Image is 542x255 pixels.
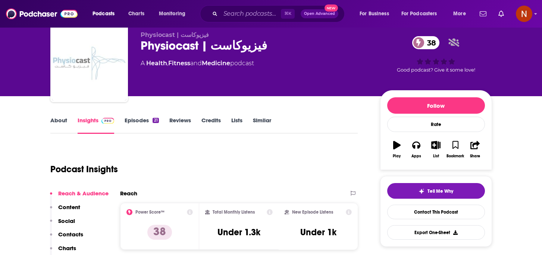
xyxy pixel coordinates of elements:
button: Content [50,204,80,217]
button: Open AdvancedNew [301,9,338,18]
p: Reach & Audience [58,190,109,197]
p: 38 [147,225,172,240]
p: Charts [58,245,76,252]
a: Show notifications dropdown [477,7,489,20]
a: Credits [201,117,221,134]
div: Apps [411,154,421,158]
button: open menu [354,8,398,20]
a: Contact This Podcast [387,205,485,219]
a: Medicine [202,60,230,67]
input: Search podcasts, credits, & more... [220,8,281,20]
a: Lists [231,117,242,134]
button: open menu [154,8,195,20]
a: Reviews [169,117,191,134]
button: Show profile menu [516,6,532,22]
h1: Podcast Insights [50,164,118,175]
span: For Business [360,9,389,19]
a: Charts [123,8,149,20]
a: About [50,117,67,134]
a: Fitness [168,60,190,67]
a: InsightsPodchaser Pro [78,117,115,134]
img: User Profile [516,6,532,22]
button: Contacts [50,231,83,245]
span: Charts [128,9,144,19]
div: Search podcasts, credits, & more... [207,5,352,22]
span: , [167,60,168,67]
span: Good podcast? Give it some love! [397,67,475,73]
h3: Under 1k [300,227,336,238]
span: For Podcasters [401,9,437,19]
span: ⌘ K [281,9,295,19]
span: Monitoring [159,9,185,19]
div: 38Good podcast? Give it some love! [380,31,492,78]
a: Similar [253,117,271,134]
span: Tell Me Why [427,188,453,194]
a: Show notifications dropdown [495,7,507,20]
div: Play [393,154,401,158]
button: Bookmark [446,136,465,163]
span: Podcasts [93,9,115,19]
button: open menu [397,8,448,20]
span: More [453,9,466,19]
p: Social [58,217,75,224]
button: Share [465,136,485,163]
button: open menu [448,8,475,20]
a: Episodes21 [125,117,159,134]
a: Health [146,60,167,67]
p: Content [58,204,80,211]
a: 38 [412,36,440,49]
h2: Total Monthly Listens [213,210,255,215]
button: List [426,136,445,163]
div: A podcast [141,59,254,68]
div: Bookmark [447,154,464,158]
img: Podchaser Pro [101,118,115,124]
span: and [190,60,202,67]
span: 38 [420,36,440,49]
button: open menu [87,8,124,20]
img: Podchaser - Follow, Share and Rate Podcasts [6,7,78,21]
p: Contacts [58,231,83,238]
img: tell me why sparkle [419,188,424,194]
span: Physiocast | فيزيوكاست [141,31,209,38]
div: 21 [153,118,159,123]
div: Rate [387,117,485,132]
button: tell me why sparkleTell Me Why [387,183,485,199]
button: Social [50,217,75,231]
span: New [325,4,338,12]
span: Logged in as AdelNBM [516,6,532,22]
div: Share [470,154,480,158]
h2: Reach [120,190,137,197]
span: Open Advanced [304,12,335,16]
h2: New Episode Listens [292,210,333,215]
button: Export One-Sheet [387,225,485,240]
button: Follow [387,97,485,114]
h2: Power Score™ [135,210,165,215]
div: List [433,154,439,158]
img: Physiocast | فيزيوكاست [52,26,126,101]
button: Apps [407,136,426,163]
button: Reach & Audience [50,190,109,204]
button: Play [387,136,407,163]
h3: Under 1.3k [217,227,260,238]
